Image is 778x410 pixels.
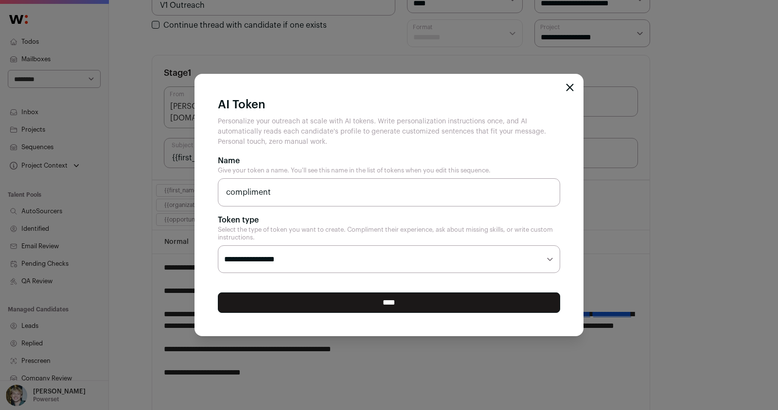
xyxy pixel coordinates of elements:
[218,226,560,241] p: Select the type of token you want to create. Compliment their experience, ask about missing skill...
[566,84,574,91] button: Close modal
[218,117,560,147] p: Personalize your outreach at scale with AI tokens. Write personalization instructions once, and A...
[218,155,240,167] label: Name
[218,178,560,206] input: eg. compliment_startup_experience
[218,214,259,226] label: Token type
[218,97,560,113] h3: AI Token
[218,167,560,174] p: Give your token a name. You'll see this name in the list of tokens when you edit this sequence.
